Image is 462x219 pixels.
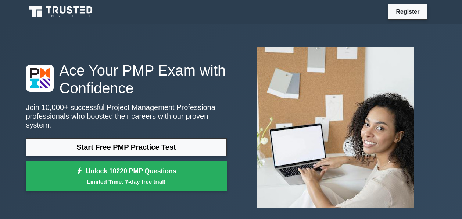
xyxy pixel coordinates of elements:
p: Join 10,000+ successful Project Management Professional professionals who boosted their careers w... [26,103,227,129]
a: Unlock 10220 PMP QuestionsLimited Time: 7-day free trial! [26,161,227,191]
h1: Ace Your PMP Exam with Confidence [26,62,227,97]
a: Register [391,7,424,16]
small: Limited Time: 7-day free trial! [35,177,218,186]
a: Start Free PMP Practice Test [26,138,227,156]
